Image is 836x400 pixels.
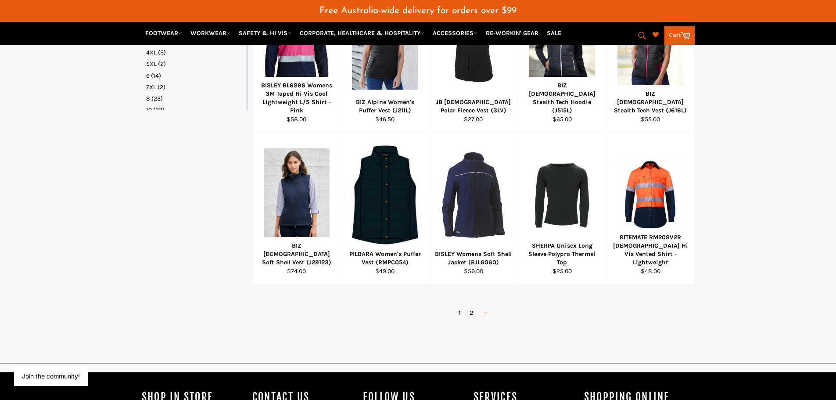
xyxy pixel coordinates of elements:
[517,133,606,285] a: SHERPA Unisex Long Sleeve Polypro Thermal TopSHERPA Unisex Long Sleeve Polypro Thermal Top$25.00
[146,95,150,102] span: 8
[612,233,689,267] div: RITEMATE RM208V2R [DEMOGRAPHIC_DATA] Hi Vis Vented Shirt - Lightweight
[146,60,157,68] span: 5XL
[435,98,512,115] div: JB [DEMOGRAPHIC_DATA] Polar Fleece Vest (3LV)
[158,83,165,91] span: (2)
[153,106,165,114] span: (23)
[187,25,234,41] a: WORKWEAR
[146,72,244,80] a: 6
[22,372,80,380] button: Join the community!
[258,241,335,267] div: BIZ [DEMOGRAPHIC_DATA] Soft Shell Vest (J29123)
[158,49,166,56] span: (3)
[429,25,481,41] a: ACCESSORIES
[482,25,542,41] a: RE-WORKIN' GEAR
[454,306,465,319] span: 1
[664,26,695,45] a: Cart
[146,60,244,68] a: 5XL
[146,48,244,57] a: 4XL
[146,49,157,56] span: 4XL
[151,72,161,79] span: (14)
[146,83,244,91] a: 7XL
[235,25,295,41] a: SAFETY & HI VIS
[151,95,163,102] span: (23)
[477,306,492,319] a: →
[347,98,424,115] div: BIZ Alpine Women's Puffer Vest (J211L)
[347,250,424,267] div: PILBARA Women's Puffer Vest (RMPC054)
[252,133,341,285] a: BIZ Ladies Soft Shell Vest (J29123)BIZ [DEMOGRAPHIC_DATA] Soft Shell Vest (J29123)$74.00
[146,83,156,91] span: 7XL
[142,25,186,41] a: FOOTWEAR
[524,241,601,267] div: SHERPA Unisex Long Sleeve Polypro Thermal Top
[319,6,517,15] span: Free Australia-wide delivery for orders over $99
[158,60,166,68] span: (2)
[543,25,565,41] a: SALE
[146,106,152,114] span: 10
[146,106,244,114] a: 10
[258,81,335,115] div: BISLEY BL6896 Womens 3M Taped Hi Vis Cool Lightweight L/S Shirt - Pink
[465,306,477,319] a: 2
[606,133,695,285] a: RITEMATE RM208V2R Ladies Hi Vis Vented Shirt - LightweightRITEMATE RM208V2R [DEMOGRAPHIC_DATA] Hi...
[146,94,244,103] a: 8
[296,25,428,41] a: CORPORATE, HEALTHCARE & HOSPITALITY
[435,250,512,267] div: BISLEY Womens Soft Shell Jacket (BJL6060)
[524,81,601,115] div: BIZ [DEMOGRAPHIC_DATA] Stealth Tech Hoodie (J515L)
[429,133,518,285] a: BISLEY Womens Soft Shell Jacket (BJL6060)BISLEY Womens Soft Shell Jacket (BJL6060)$59.00
[341,133,429,285] a: PILBARA Women's Puffer Vest (RMPC054)PILBARA Women's Puffer Vest (RMPC054)$49.00
[612,90,689,115] div: BIZ [DEMOGRAPHIC_DATA] Stealth Tech Vest (J616L)
[146,72,150,79] span: 6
